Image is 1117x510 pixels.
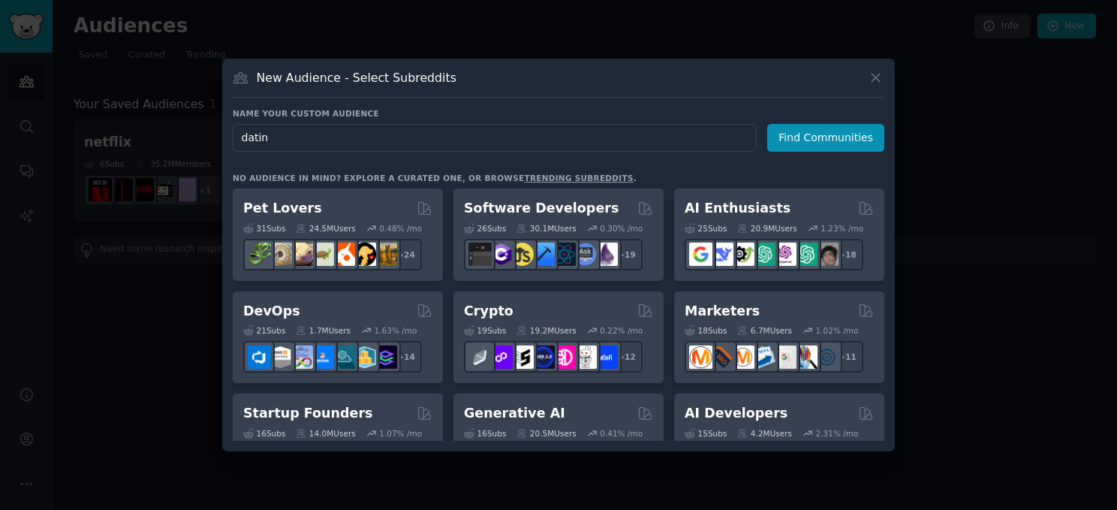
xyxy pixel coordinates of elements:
[685,223,727,234] div: 25 Sub s
[731,346,754,369] img: AskMarketing
[794,243,817,266] img: chatgpt_prompts_
[685,199,790,218] h2: AI Enthusiasts
[773,243,796,266] img: OpenAIDev
[243,223,285,234] div: 31 Sub s
[374,243,397,266] img: dogbreed
[794,346,817,369] img: MarketingResearch
[516,223,576,234] div: 30.1M Users
[353,243,376,266] img: PetAdvice
[243,428,285,439] div: 16 Sub s
[600,325,643,336] div: 0.22 % /mo
[464,325,506,336] div: 19 Sub s
[737,428,792,439] div: 4.2M Users
[290,243,313,266] img: leopardgeckos
[290,346,313,369] img: Docker_DevOps
[489,243,513,266] img: csharp
[685,428,727,439] div: 15 Sub s
[296,325,351,336] div: 1.7M Users
[468,346,492,369] img: ethfinance
[464,428,506,439] div: 16 Sub s
[710,346,733,369] img: bigseo
[257,70,456,86] h3: New Audience - Select Subreddits
[243,302,300,321] h2: DevOps
[243,404,372,423] h2: Startup Founders
[552,243,576,266] img: reactnative
[390,239,422,270] div: + 24
[464,223,506,234] div: 26 Sub s
[773,346,796,369] img: googleads
[248,346,271,369] img: azuredevops
[510,243,534,266] img: learnjavascript
[379,223,422,234] div: 0.48 % /mo
[689,243,712,266] img: GoogleGeminiAI
[464,404,565,423] h2: Generative AI
[379,428,422,439] div: 1.07 % /mo
[243,325,285,336] div: 21 Sub s
[332,243,355,266] img: cockatiel
[353,346,376,369] img: aws_cdk
[390,341,422,373] div: + 14
[816,325,859,336] div: 1.02 % /mo
[516,325,576,336] div: 19.2M Users
[737,223,796,234] div: 20.9M Users
[600,428,643,439] div: 0.41 % /mo
[611,239,643,270] div: + 19
[332,346,355,369] img: platformengineering
[574,346,597,369] img: CryptoNews
[248,243,271,266] img: herpetology
[574,243,597,266] img: AskComputerScience
[311,243,334,266] img: turtle
[374,346,397,369] img: PlatformEngineers
[689,346,712,369] img: content_marketing
[685,404,787,423] h2: AI Developers
[731,243,754,266] img: AItoolsCatalog
[600,223,643,234] div: 0.30 % /mo
[611,341,643,373] div: + 12
[737,325,792,336] div: 6.7M Users
[816,428,859,439] div: 2.31 % /mo
[752,346,775,369] img: Emailmarketing
[464,199,619,218] h2: Software Developers
[516,428,576,439] div: 20.5M Users
[375,325,417,336] div: 1.63 % /mo
[832,239,863,270] div: + 18
[489,346,513,369] img: 0xPolygon
[752,243,775,266] img: chatgpt_promptDesign
[820,223,863,234] div: 1.23 % /mo
[815,346,839,369] img: OnlineMarketing
[685,302,760,321] h2: Marketers
[464,302,513,321] h2: Crypto
[685,325,727,336] div: 18 Sub s
[311,346,334,369] img: DevOpsLinks
[233,124,757,152] input: Pick a short name, like "Digital Marketers" or "Movie-Goers"
[595,346,618,369] img: defi_
[243,199,322,218] h2: Pet Lovers
[815,243,839,266] img: ArtificalIntelligence
[468,243,492,266] img: software
[269,346,292,369] img: AWS_Certified_Experts
[524,174,633,183] a: trending subreddits
[296,223,355,234] div: 24.5M Users
[710,243,733,266] img: DeepSeek
[832,341,863,373] div: + 11
[233,108,884,119] h3: Name your custom audience
[269,243,292,266] img: ballpython
[510,346,534,369] img: ethstaker
[531,346,555,369] img: web3
[233,173,637,183] div: No audience in mind? Explore a curated one, or browse .
[552,346,576,369] img: defiblockchain
[767,124,884,152] button: Find Communities
[595,243,618,266] img: elixir
[531,243,555,266] img: iOSProgramming
[296,428,355,439] div: 14.0M Users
